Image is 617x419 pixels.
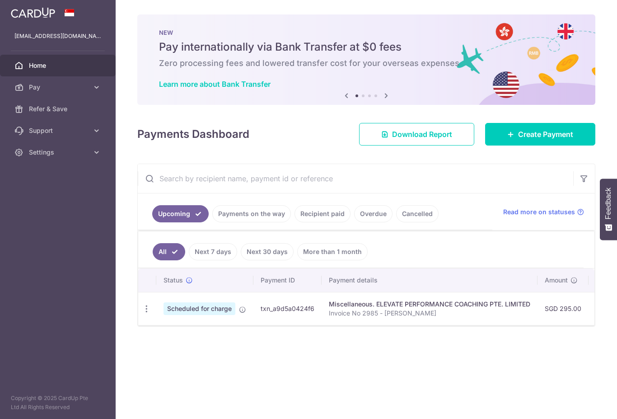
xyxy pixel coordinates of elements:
a: All [153,243,185,260]
a: Recipient paid [294,205,351,222]
a: Payments on the way [212,205,291,222]
span: Status [164,276,183,285]
a: Next 7 days [189,243,237,260]
a: Download Report [359,123,474,146]
p: Invoice No 2985 - [PERSON_NAME] [329,309,530,318]
h6: Zero processing fees and lowered transfer cost for your overseas expenses [159,58,574,69]
a: Next 30 days [241,243,294,260]
span: Refer & Save [29,104,89,113]
span: Create Payment [518,129,573,140]
span: Scheduled for charge [164,302,235,315]
span: Home [29,61,89,70]
a: Cancelled [396,205,439,222]
th: Payment ID [253,268,322,292]
p: [EMAIL_ADDRESS][DOMAIN_NAME] [14,32,101,41]
button: Feedback - Show survey [600,179,617,240]
p: NEW [159,29,574,36]
span: Pay [29,83,89,92]
td: txn_a9d5a0424f6 [253,292,322,325]
a: Create Payment [485,123,595,146]
h5: Pay internationally via Bank Transfer at $0 fees [159,40,574,54]
h4: Payments Dashboard [137,126,249,142]
a: Overdue [354,205,393,222]
span: Support [29,126,89,135]
a: Upcoming [152,205,209,222]
span: Download Report [392,129,452,140]
td: SGD 295.00 [538,292,589,325]
a: Learn more about Bank Transfer [159,80,271,89]
div: Miscellaneous. ELEVATE PERFORMANCE COACHING PTE. LIMITED [329,300,530,309]
img: CardUp [11,7,55,18]
span: Feedback [604,188,612,219]
th: Payment details [322,268,538,292]
span: Amount [545,276,568,285]
span: Settings [29,148,89,157]
a: Read more on statuses [503,207,584,217]
span: Read more on statuses [503,207,575,217]
a: More than 1 month [297,243,368,260]
img: Bank transfer banner [137,14,595,105]
input: Search by recipient name, payment id or reference [138,164,573,193]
